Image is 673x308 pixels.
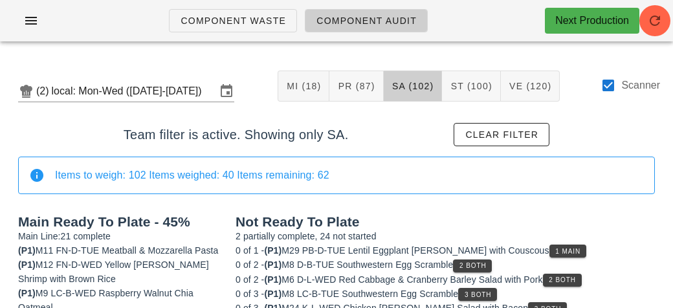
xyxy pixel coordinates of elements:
[18,288,36,298] span: (P1)
[236,272,655,287] div: M6 D-L-WED Red Cabbage & Cranberry Barley Salad with Pork
[621,79,660,92] label: Scanner
[459,262,486,269] span: 2 Both
[236,289,264,299] span: 0 of 3 -
[18,215,220,229] h2: Main Ready To Plate - 45%
[61,231,111,241] span: 21 complete
[286,81,321,91] span: MI (18)
[453,259,492,272] button: 2 Both
[18,259,36,270] span: (P1)
[236,243,655,258] div: M29 PB-D-TUE Lentil Eggplant [PERSON_NAME] with Couscous
[501,71,560,102] button: VE (120)
[543,274,582,287] button: 2 Both
[236,274,264,285] span: 0 of 2 -
[337,81,375,91] span: PR (87)
[36,85,52,98] div: (2)
[18,258,220,286] div: M12 FN-D-WED Yellow [PERSON_NAME] Shrimp with Brown Rice
[458,288,497,301] button: 3 Both
[236,245,264,256] span: 0 of 1 -
[264,245,281,256] span: (P1)
[454,123,549,146] button: Clear filter
[236,258,655,272] div: M8 D-B-TUE Southwestern Egg Scramble
[555,248,580,255] span: 1 Main
[278,71,329,102] button: MI (18)
[316,16,417,26] span: Component Audit
[55,168,644,182] div: Items to weigh: 102 Items weighed: 40 Items remaining: 62
[555,13,629,28] div: Next Production
[18,243,220,258] div: M11 FN-D-TUE Meatball & Mozzarella Pasta
[305,9,428,32] a: Component Audit
[464,291,491,298] span: 3 Both
[549,245,586,258] button: 1 Main
[8,113,665,157] div: Team filter is active. Showing only SA.
[548,276,575,283] span: 2 Both
[329,71,383,102] button: PR (87)
[236,287,655,301] div: M8 LC-B-TUE Southwestern Egg Scramble
[236,215,655,229] h2: Not Ready To Plate
[450,81,492,91] span: ST (100)
[236,259,264,270] span: 0 of 2 -
[180,16,286,26] span: Component Waste
[264,289,281,299] span: (P1)
[384,71,443,102] button: SA (102)
[442,71,500,102] button: ST (100)
[264,259,281,270] span: (P1)
[465,129,538,140] span: Clear filter
[169,9,297,32] a: Component Waste
[392,81,434,91] span: SA (102)
[264,274,281,285] span: (P1)
[509,81,552,91] span: VE (120)
[18,245,36,256] span: (P1)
